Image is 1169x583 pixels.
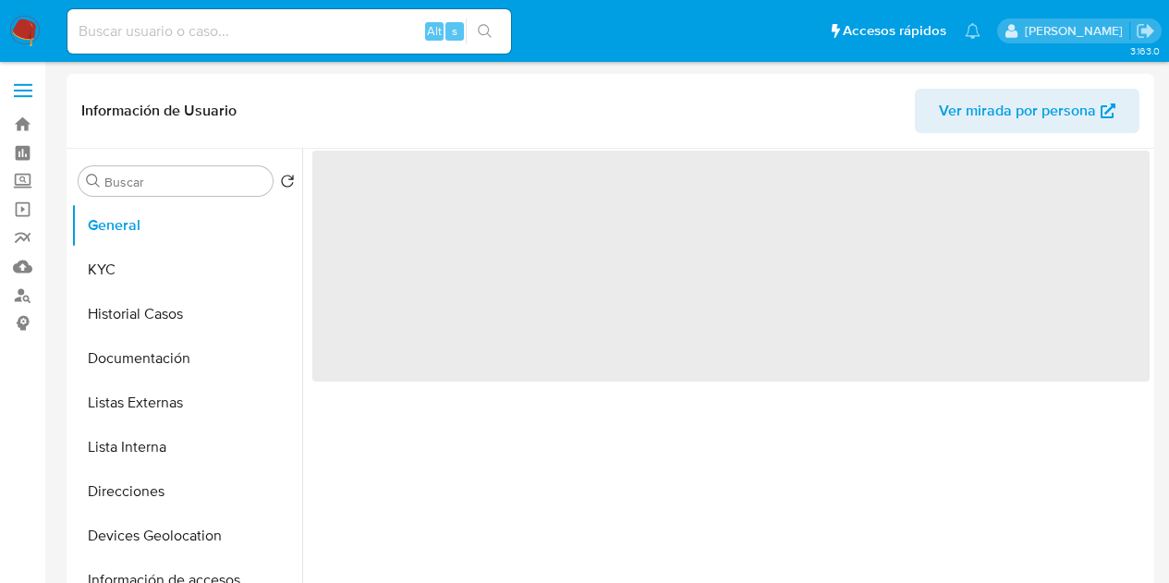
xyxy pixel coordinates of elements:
[915,89,1139,133] button: Ver mirada por persona
[71,425,302,469] button: Lista Interna
[466,18,504,44] button: search-icon
[71,292,302,336] button: Historial Casos
[86,174,101,188] button: Buscar
[1025,22,1129,40] p: loui.hernandezrodriguez@mercadolibre.com.mx
[939,89,1096,133] span: Ver mirada por persona
[71,469,302,514] button: Direcciones
[312,151,1150,382] span: ‌
[81,102,237,120] h1: Información de Usuario
[280,174,295,194] button: Volver al orden por defecto
[1136,21,1155,41] a: Salir
[843,21,946,41] span: Accesos rápidos
[965,23,980,39] a: Notificaciones
[427,22,442,40] span: Alt
[104,174,265,190] input: Buscar
[452,22,457,40] span: s
[71,336,302,381] button: Documentación
[67,19,511,43] input: Buscar usuario o caso...
[71,248,302,292] button: KYC
[71,203,302,248] button: General
[71,381,302,425] button: Listas Externas
[71,514,302,558] button: Devices Geolocation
